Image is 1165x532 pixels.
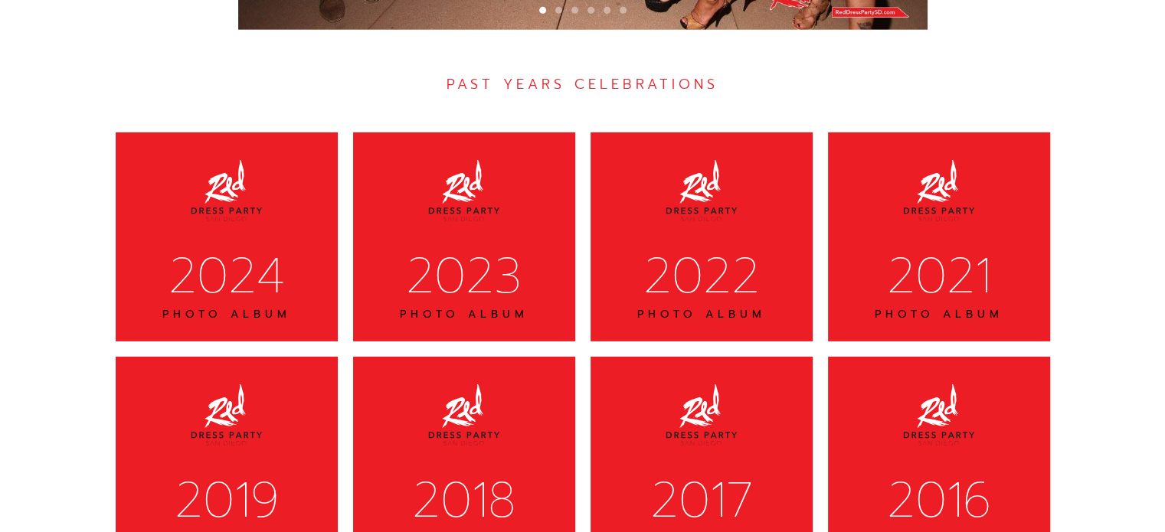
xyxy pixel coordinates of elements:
[353,132,575,341] a: 2023PHOTO ALBUM
[848,308,1030,321] div: PHOTO ALBUM
[373,308,555,321] div: PHOTO ALBUM
[136,468,318,532] div: 2019
[116,132,338,341] a: 2024PHOTO ALBUM
[587,7,594,14] div: Show slide 4 of 6
[136,244,318,308] div: 2024
[848,468,1030,532] div: 2016
[555,7,562,14] div: Show slide 2 of 6
[604,7,610,14] div: Show slide 5 of 6
[610,468,793,532] div: 2017
[828,132,1050,341] a: 2021PHOTO ALBUM
[373,244,555,308] div: 2023
[591,132,813,341] a: 2022PHOTO ALBUM
[136,308,318,321] div: PHOTO ALBUM
[539,7,546,14] div: Show slide 1 of 6
[610,308,793,321] div: PHOTO ALBUM
[373,468,555,532] div: 2018
[571,7,578,14] div: Show slide 3 of 6
[108,76,1058,93] div: PAST YEARS CELEBRATIONS
[610,244,793,308] div: 2022
[620,7,627,14] div: Show slide 6 of 6
[848,244,1030,308] div: 2021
